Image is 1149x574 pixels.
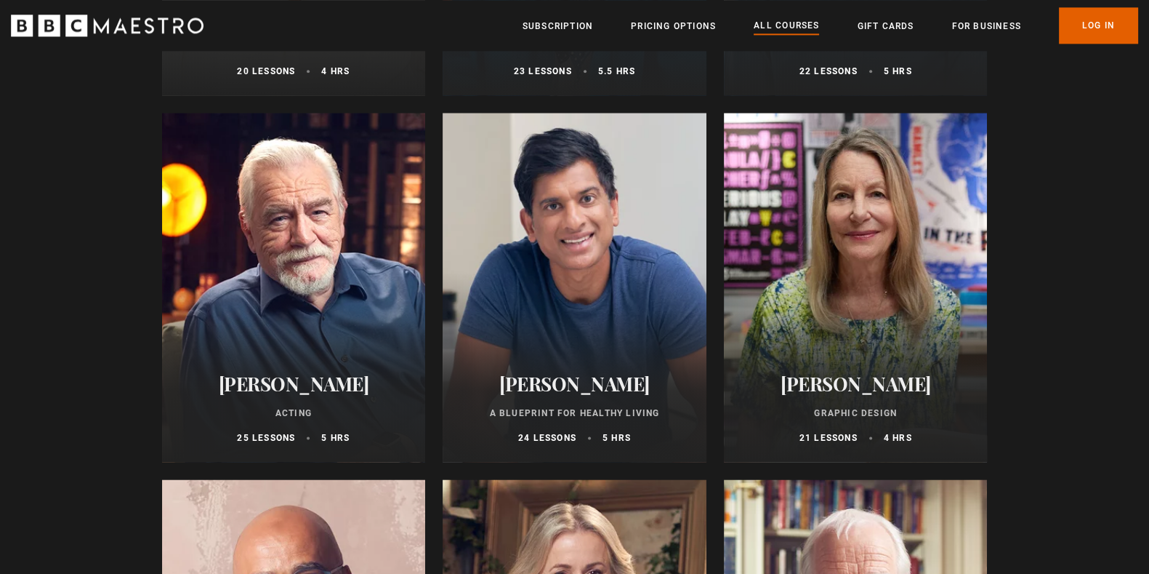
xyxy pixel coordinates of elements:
[884,65,912,78] p: 5 hrs
[523,7,1138,44] nav: Primary
[884,431,912,445] p: 4 hrs
[321,65,350,78] p: 4 hrs
[857,19,914,33] a: Gift Cards
[321,431,350,445] p: 5 hrs
[237,65,295,78] p: 20 lessons
[523,19,593,33] a: Subscription
[180,407,408,420] p: Acting
[514,65,572,78] p: 23 lessons
[518,431,576,445] p: 24 lessons
[180,372,408,395] h2: [PERSON_NAME]
[237,431,295,445] p: 25 lessons
[598,65,635,78] p: 5.5 hrs
[443,113,706,462] a: [PERSON_NAME] A Blueprint for Healthy Living 24 lessons 5 hrs
[799,431,858,445] p: 21 lessons
[951,19,1020,33] a: For business
[799,65,858,78] p: 22 lessons
[11,15,203,36] svg: BBC Maestro
[741,407,970,420] p: Graphic Design
[460,372,689,395] h2: [PERSON_NAME]
[1059,7,1138,44] a: Log In
[724,113,988,462] a: [PERSON_NAME] Graphic Design 21 lessons 4 hrs
[741,372,970,395] h2: [PERSON_NAME]
[460,407,689,420] p: A Blueprint for Healthy Living
[602,431,631,445] p: 5 hrs
[631,19,716,33] a: Pricing Options
[162,113,426,462] a: [PERSON_NAME] Acting 25 lessons 5 hrs
[754,18,819,34] a: All Courses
